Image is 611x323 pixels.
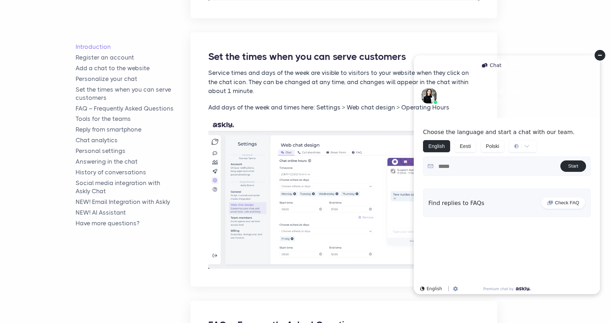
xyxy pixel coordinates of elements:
[208,119,479,269] img: Set the chat times
[208,50,479,63] h2: Set the times when you can serve customers
[76,198,191,206] a: NEW! Email Integration with Askly
[76,43,191,51] a: Introduction
[76,136,191,144] a: Chat analytics
[76,115,191,123] a: Tools for the teams
[76,209,191,217] a: NEW! AI Assistant
[76,147,191,155] a: Personal settings
[76,158,191,166] a: Answering in the chat
[76,104,191,113] a: FAQ – Frequently Asked Questions
[76,86,191,102] a: Set the times when you can serve customers
[76,168,191,176] a: History of conversations
[76,64,191,72] a: Add a chat to the website
[208,103,479,112] p: Add days of the week and times here: Settings > Web chat design > Operating Hours
[76,219,191,227] a: Have more questions?
[408,50,606,300] iframe: Askly chat
[76,179,191,195] a: Social media integration withAskly Chat
[76,126,191,134] a: Reply from smartphone
[208,68,479,96] p: Service times and days of the week are visible to visitors to your website when they click on the...
[76,53,191,62] a: Register an account
[76,75,191,83] a: Personalize your chat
